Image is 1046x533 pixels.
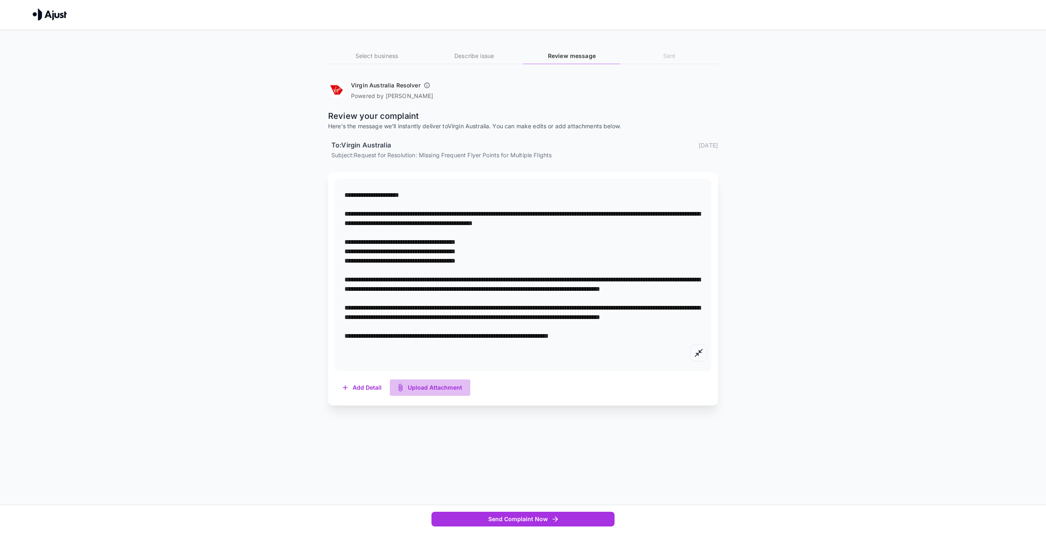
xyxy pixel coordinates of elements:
button: Send Complaint Now [431,512,615,527]
h6: Sent [621,51,718,60]
h6: To: Virgin Australia [331,140,391,151]
h6: Virgin Australia Resolver [351,81,420,89]
p: Powered by [PERSON_NAME] [351,92,434,100]
h6: Select business [328,51,425,60]
h6: Review message [523,51,620,60]
button: Upload Attachment [390,379,470,396]
p: Here's the message we'll instantly deliver to Virgin Australia . You can make edits or add attach... [328,122,718,130]
p: Subject: Request for Resolution: Missing Frequent Flyer Points for Multiple Flights [331,151,718,159]
h6: Describe issue [426,51,523,60]
img: Virgin Australia [328,81,344,98]
img: Ajust [33,8,67,20]
p: [DATE] [699,141,718,149]
p: Review your complaint [328,110,718,122]
button: Add Detail [335,379,390,396]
